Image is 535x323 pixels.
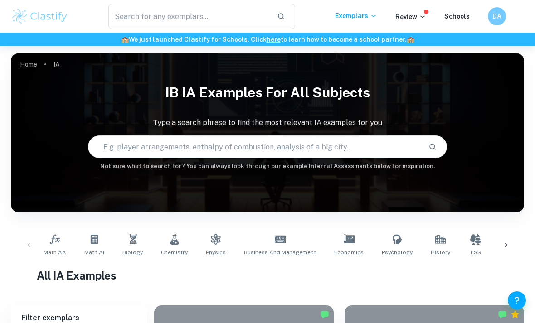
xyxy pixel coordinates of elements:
p: Review [395,12,426,22]
p: IA [53,59,60,69]
p: Exemplars [335,11,377,21]
span: History [431,248,450,256]
p: Type a search phrase to find the most relevant IA examples for you [11,117,524,128]
span: ESS [471,248,481,256]
span: 🏫 [407,36,414,43]
h1: All IA Examples [37,267,499,284]
input: E.g. player arrangements, enthalpy of combustion, analysis of a big city... [88,134,421,159]
h6: DA [492,11,502,21]
div: Premium [511,310,520,319]
span: Biology [122,248,143,256]
span: Chemistry [161,248,188,256]
span: Psychology [382,248,413,256]
h1: IB IA examples for all subjects [11,79,524,106]
span: Physics [206,248,226,256]
span: Economics [334,248,364,256]
h6: Not sure what to search for? You can always look through our example Internal Assessments below f... [11,162,524,171]
h6: We just launched Clastify for Schools. Click to learn how to become a school partner. [2,34,533,44]
span: Math AA [44,248,66,256]
button: Search [425,139,440,154]
button: Help and Feedback [508,291,526,309]
button: DA [488,7,506,25]
span: Business and Management [244,248,316,256]
span: Math AI [84,248,104,256]
span: 🏫 [121,36,129,43]
input: Search for any exemplars... [108,4,270,29]
img: Clastify logo [11,7,68,25]
img: Marked [498,310,507,319]
img: Marked [320,310,329,319]
a: here [267,36,281,43]
a: Schools [444,13,470,20]
a: Home [20,58,37,71]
